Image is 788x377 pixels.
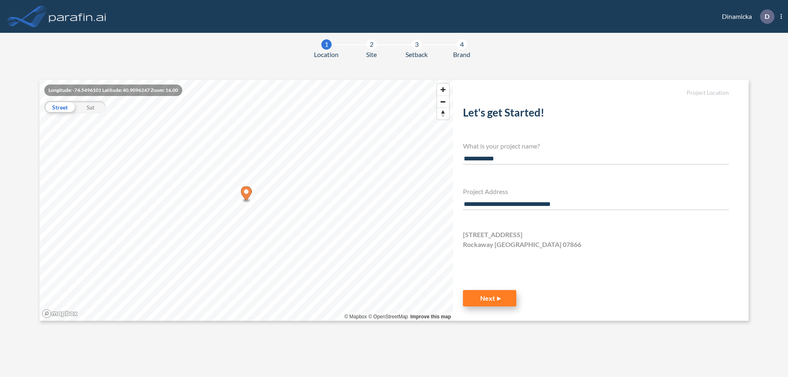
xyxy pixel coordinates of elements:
div: 1 [321,39,332,50]
button: Reset bearing to north [437,107,449,119]
a: Improve this map [410,314,451,320]
p: D [765,13,770,20]
a: Mapbox [344,314,367,320]
div: 4 [457,39,467,50]
canvas: Map [39,80,453,321]
img: logo [47,8,108,25]
span: Location [314,50,339,59]
a: OpenStreetMap [368,314,408,320]
div: 3 [412,39,422,50]
span: Site [366,50,377,59]
div: Sat [75,101,106,113]
span: Reset bearing to north [437,108,449,119]
span: Brand [453,50,470,59]
h4: Project Address [463,187,729,195]
button: Zoom in [437,84,449,96]
h4: What is your project name? [463,142,729,150]
div: Map marker [241,186,252,203]
div: 2 [367,39,377,50]
span: [STREET_ADDRESS] [463,230,522,240]
button: Next [463,290,516,306]
button: Zoom out [437,96,449,107]
div: Street [44,101,75,113]
div: Dinamicka [710,9,782,24]
a: Mapbox homepage [42,309,78,318]
span: Rockaway [GEOGRAPHIC_DATA] 07866 [463,240,581,249]
div: Longitude: -74.5496101 Latitude: 40.9096247 Zoom: 16.00 [44,85,182,96]
span: Setback [405,50,428,59]
h5: Project Location [463,89,729,96]
h2: Let's get Started! [463,106,729,122]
